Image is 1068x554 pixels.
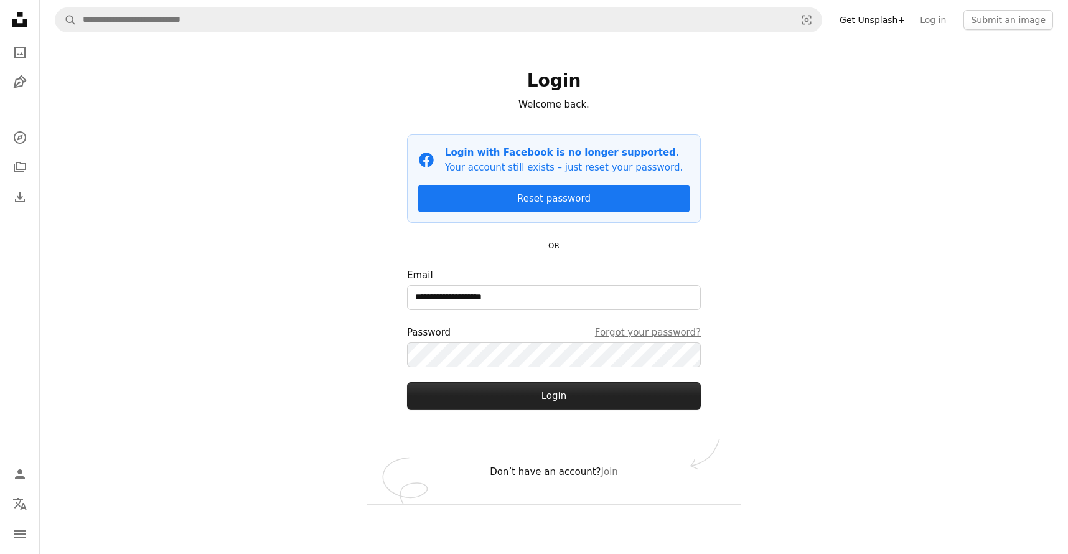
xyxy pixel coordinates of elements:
[407,97,701,112] p: Welcome back.
[7,522,32,547] button: Menu
[55,7,822,32] form: Find visuals sitewide
[407,268,701,310] label: Email
[912,10,953,30] a: Log in
[7,125,32,150] a: Explore
[832,10,912,30] a: Get Unsplash+
[792,8,822,32] button: Visual search
[7,462,32,487] a: Log in / Sign up
[7,7,32,35] a: Home — Unsplash
[601,466,618,477] a: Join
[7,40,32,65] a: Photos
[7,70,32,95] a: Illustrations
[963,10,1053,30] button: Submit an image
[7,185,32,210] a: Download History
[595,325,701,340] a: Forgot your password?
[367,439,741,504] div: Don’t have an account?
[418,185,690,212] a: Reset password
[548,242,560,250] small: OR
[55,8,77,32] button: Search Unsplash
[407,285,701,310] input: Email
[407,325,701,340] div: Password
[407,342,701,367] input: PasswordForgot your password?
[7,155,32,180] a: Collections
[407,382,701,410] button: Login
[445,145,683,160] p: Login with Facebook is no longer supported.
[445,160,683,175] p: Your account still exists – just reset your password.
[7,492,32,517] button: Language
[407,70,701,92] h1: Login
